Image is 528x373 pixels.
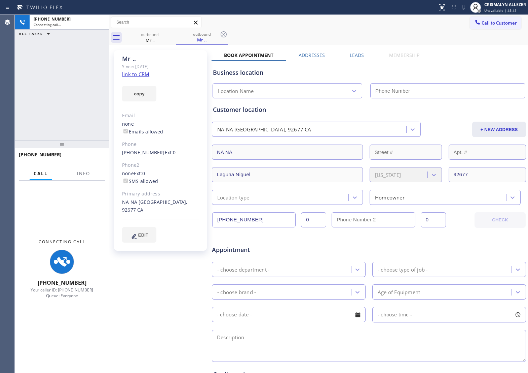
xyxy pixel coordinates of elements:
[470,17,521,29] button: Call to Customer
[73,167,94,180] button: Info
[421,212,446,227] input: Ext. 2
[122,198,199,214] div: NA NA [GEOGRAPHIC_DATA], 92677 CA
[77,170,90,177] span: Info
[449,167,526,182] input: ZIP
[134,170,145,177] span: Ext: 0
[122,161,199,169] div: Phone2
[111,17,201,28] input: Search
[122,170,199,185] div: none
[378,266,428,273] div: - choose type of job -
[122,63,199,70] div: Since: [DATE]
[484,2,526,7] div: CRISMALYN ALLEZER
[19,151,62,158] span: [PHONE_NUMBER]
[15,30,56,38] button: ALL TASKS
[122,86,156,101] button: copy
[212,307,366,322] input: - choose date -
[122,112,199,120] div: Email
[301,212,326,227] input: Ext.
[389,52,419,58] label: Membership
[213,105,525,114] div: Customer location
[213,68,525,77] div: Business location
[212,245,316,254] span: Appointment
[218,87,254,95] div: Location Name
[350,52,364,58] label: Leads
[30,167,52,180] button: Call
[370,145,442,160] input: Street #
[212,145,363,160] input: Address
[449,145,526,160] input: Apt. #
[224,52,273,58] label: Book Appointment
[217,193,250,201] div: Location type
[122,55,199,63] div: Mr ..
[122,141,199,148] div: Phone
[122,149,165,156] a: [PHONE_NUMBER]
[165,149,176,156] span: Ext: 0
[459,3,468,12] button: Mute
[34,22,61,27] span: Connecting call…
[332,212,415,227] input: Phone Number 2
[212,212,296,227] input: Phone Number
[138,232,148,238] span: EDIT
[370,83,525,98] input: Phone Number
[177,32,227,37] div: outbound
[472,122,526,137] button: + NEW ADDRESS
[31,287,93,299] span: Your caller ID: [PHONE_NUMBER] Queue: Everyone
[378,288,420,296] div: Age of Equipment
[34,170,48,177] span: Call
[177,37,227,43] div: Mr ..
[122,120,199,136] div: none
[217,288,256,296] div: - choose brand -
[475,212,526,228] button: CHECK
[212,167,363,182] input: City
[122,71,149,77] a: link to CRM
[19,31,43,36] span: ALL TASKS
[34,16,71,22] span: [PHONE_NUMBER]
[482,20,517,26] span: Call to Customer
[177,30,227,44] div: Mr ..
[124,30,175,45] div: Mr ..
[123,179,128,183] input: SMS allowed
[217,266,270,273] div: - choose department -
[299,52,325,58] label: Addresses
[375,193,405,201] div: Homeowner
[122,178,158,184] label: SMS allowed
[124,32,175,37] div: outbound
[38,279,86,286] span: [PHONE_NUMBER]
[378,311,412,318] span: - choose time -
[39,239,85,245] span: Connecting Call
[122,190,199,198] div: Primary address
[124,37,175,43] div: Mr ..
[122,227,156,243] button: EDIT
[123,129,128,133] input: Emails allowed
[217,126,311,133] div: NA NA [GEOGRAPHIC_DATA], 92677 CA
[484,8,517,13] span: Unavailable | 45:41
[122,128,163,135] label: Emails allowed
